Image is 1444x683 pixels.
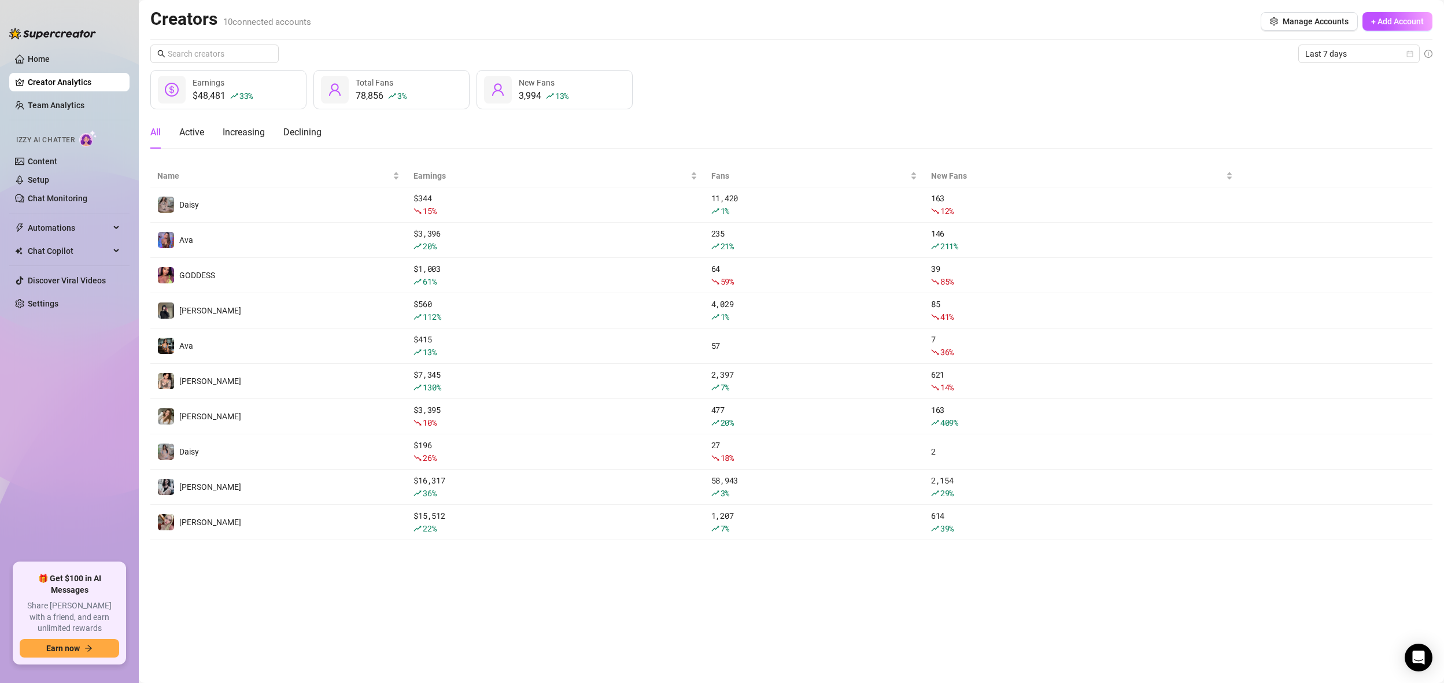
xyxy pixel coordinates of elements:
[1270,17,1278,25] span: setting
[9,28,96,39] img: logo-BBDzfeDw.svg
[413,474,697,500] div: $ 16,317
[931,489,939,497] span: rise
[413,525,422,533] span: rise
[423,241,436,252] span: 20 %
[223,125,265,139] div: Increasing
[711,368,917,394] div: 2,397
[158,197,174,213] img: Daisy
[711,474,917,500] div: 58,943
[931,525,939,533] span: rise
[179,518,241,527] span: [PERSON_NAME]
[423,488,436,499] span: 36 %
[423,205,436,216] span: 15 %
[931,510,1233,535] div: 614
[940,523,954,534] span: 39 %
[711,510,917,535] div: 1,207
[28,219,110,237] span: Automations
[940,205,954,216] span: 12 %
[179,447,199,456] span: Daisy
[423,523,436,534] span: 22 %
[519,78,555,87] span: New Fans
[46,644,80,653] span: Earn now
[413,383,422,392] span: rise
[940,241,958,252] span: 211 %
[721,382,729,393] span: 7 %
[721,311,729,322] span: 1 %
[179,125,204,139] div: Active
[721,276,734,287] span: 59 %
[158,232,174,248] img: Ava
[711,298,917,323] div: 4,029
[28,242,110,260] span: Chat Copilot
[931,227,1233,253] div: 146
[1261,12,1358,31] button: Manage Accounts
[356,89,406,103] div: 78,856
[931,192,1233,217] div: 163
[413,368,697,394] div: $ 7,345
[179,341,193,350] span: Ava
[223,17,311,27] span: 10 connected accounts
[413,419,422,427] span: fall
[179,412,241,421] span: [PERSON_NAME]
[413,510,697,535] div: $ 15,512
[711,489,719,497] span: rise
[413,263,697,288] div: $ 1,003
[179,376,241,386] span: [PERSON_NAME]
[519,89,568,103] div: 3,994
[157,50,165,58] span: search
[150,165,407,187] th: Name
[158,373,174,389] img: Jenna
[413,404,697,429] div: $ 3,395
[711,454,719,462] span: fall
[28,101,84,110] a: Team Analytics
[84,644,93,652] span: arrow-right
[1371,17,1424,26] span: + Add Account
[711,419,719,427] span: rise
[423,417,436,428] span: 10 %
[721,417,734,428] span: 20 %
[413,439,697,464] div: $ 196
[711,263,917,288] div: 64
[721,205,729,216] span: 1 %
[931,263,1233,288] div: 39
[413,348,422,356] span: rise
[413,192,697,217] div: $ 344
[283,125,322,139] div: Declining
[931,419,939,427] span: rise
[413,207,422,215] span: fall
[413,278,422,286] span: rise
[179,306,241,315] span: [PERSON_NAME]
[423,452,436,463] span: 26 %
[179,271,215,280] span: GODDESS
[931,383,939,392] span: fall
[931,404,1233,429] div: 163
[230,92,238,100] span: rise
[157,169,390,182] span: Name
[15,223,24,232] span: thunderbolt
[711,439,917,464] div: 27
[711,192,917,217] div: 11,420
[388,92,396,100] span: rise
[711,242,719,250] span: rise
[931,474,1233,500] div: 2,154
[931,207,939,215] span: fall
[940,417,958,428] span: 409 %
[721,488,729,499] span: 3 %
[940,488,954,499] span: 29 %
[150,8,311,30] h2: Creators
[546,92,554,100] span: rise
[931,313,939,321] span: fall
[931,348,939,356] span: fall
[165,83,179,97] span: dollar-circle
[423,346,436,357] span: 13 %
[711,339,917,352] div: 57
[711,404,917,429] div: 477
[407,165,704,187] th: Earnings
[1305,45,1413,62] span: Last 7 days
[168,47,263,60] input: Search creators
[413,313,422,321] span: rise
[413,227,697,253] div: $ 3,396
[158,479,174,495] img: Sadie
[179,200,199,209] span: Daisy
[423,382,441,393] span: 130 %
